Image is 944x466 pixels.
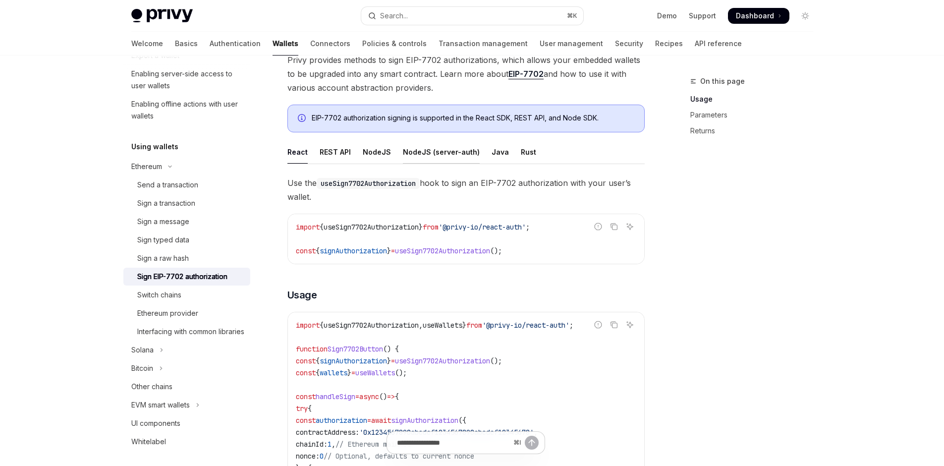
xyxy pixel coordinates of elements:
a: EIP-7702 [508,69,544,79]
span: (); [490,246,502,255]
button: Toggle EVM smart wallets section [123,396,250,414]
span: authorization [316,416,367,425]
span: , [419,321,423,330]
span: { [320,223,324,232]
span: } [387,246,391,255]
a: Other chains [123,378,250,396]
input: Ask a question... [397,432,509,454]
a: User management [540,32,603,56]
span: Privy provides methods to sign EIP-7702 authorizations, which allows your embedded wallets to be ... [287,53,645,95]
span: Sign7702Button [328,345,383,353]
a: Enabling server-side access to user wallets [123,65,250,95]
a: Support [689,11,716,21]
span: from [423,223,439,232]
button: Open search [361,7,583,25]
div: Other chains [131,381,172,393]
a: Security [615,32,643,56]
div: REST API [320,140,351,164]
span: } [462,321,466,330]
a: Connectors [310,32,350,56]
span: const [296,246,316,255]
a: Returns [690,123,821,139]
span: useSign7702Authorization [324,223,419,232]
div: Ethereum [131,161,162,173]
div: EIP-7702 authorization signing is supported in the React SDK, REST API, and Node SDK. [312,113,634,124]
a: API reference [695,32,742,56]
a: Dashboard [728,8,789,24]
a: Enabling offline actions with user wallets [123,95,250,125]
button: Toggle Bitcoin section [123,359,250,377]
a: Sign a raw hash [123,249,250,267]
span: { [320,321,324,330]
div: Java [492,140,509,164]
div: Sign a transaction [137,197,195,209]
div: EVM smart wallets [131,399,190,411]
a: Ethereum provider [123,304,250,322]
span: } [419,223,423,232]
svg: Info [298,114,308,124]
div: Rust [521,140,536,164]
div: React [287,140,308,164]
span: import [296,321,320,330]
span: wallets [320,368,347,377]
div: NodeJS (server-auth) [403,140,480,164]
a: Whitelabel [123,433,250,451]
a: Demo [657,11,677,21]
span: ({ [458,416,466,425]
button: Toggle Ethereum section [123,158,250,175]
span: signAuthorization [320,356,387,365]
div: Sign a message [137,216,189,228]
div: Solana [131,344,154,356]
a: Basics [175,32,198,56]
div: Sign typed data [137,234,189,246]
span: useSign7702Authorization [395,356,490,365]
button: Toggle dark mode [797,8,813,24]
a: Authentication [210,32,261,56]
span: } [347,368,351,377]
span: from [466,321,482,330]
div: Enabling server-side access to user wallets [131,68,244,92]
div: UI components [131,417,180,429]
button: Report incorrect code [592,318,605,331]
span: function [296,345,328,353]
span: const [296,368,316,377]
span: { [316,368,320,377]
span: useWallets [423,321,462,330]
span: ; [526,223,530,232]
div: NodeJS [363,140,391,164]
a: Parameters [690,107,821,123]
span: { [395,392,399,401]
div: Search... [380,10,408,22]
span: ; [569,321,573,330]
span: useSign7702Authorization [324,321,419,330]
span: '0x1234567890abcdef1234567890abcdef12345678' [359,428,534,437]
span: (); [395,368,407,377]
span: = [367,416,371,425]
a: Switch chains [123,286,250,304]
span: => [387,392,395,401]
span: () { [383,345,399,353]
span: contractAddress: [296,428,359,437]
span: '@privy-io/react-auth' [439,223,526,232]
span: { [316,246,320,255]
span: handleSign [316,392,355,401]
button: Report incorrect code [592,220,605,233]
a: Welcome [131,32,163,56]
span: Use the hook to sign an EIP-7702 authorization with your user’s wallet. [287,176,645,204]
span: try [296,404,308,413]
span: } [387,356,391,365]
span: const [296,416,316,425]
img: light logo [131,9,193,23]
div: Whitelabel [131,436,166,448]
a: Sign EIP-7702 authorization [123,268,250,286]
a: Recipes [655,32,683,56]
span: { [316,356,320,365]
div: Bitcoin [131,362,153,374]
span: const [296,392,316,401]
a: Interfacing with common libraries [123,323,250,341]
div: Interfacing with common libraries [137,326,244,338]
div: Switch chains [137,289,181,301]
button: Copy the contents from the code block [608,220,620,233]
span: signAuthorization [320,246,387,255]
div: Sign EIP-7702 authorization [137,271,227,283]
